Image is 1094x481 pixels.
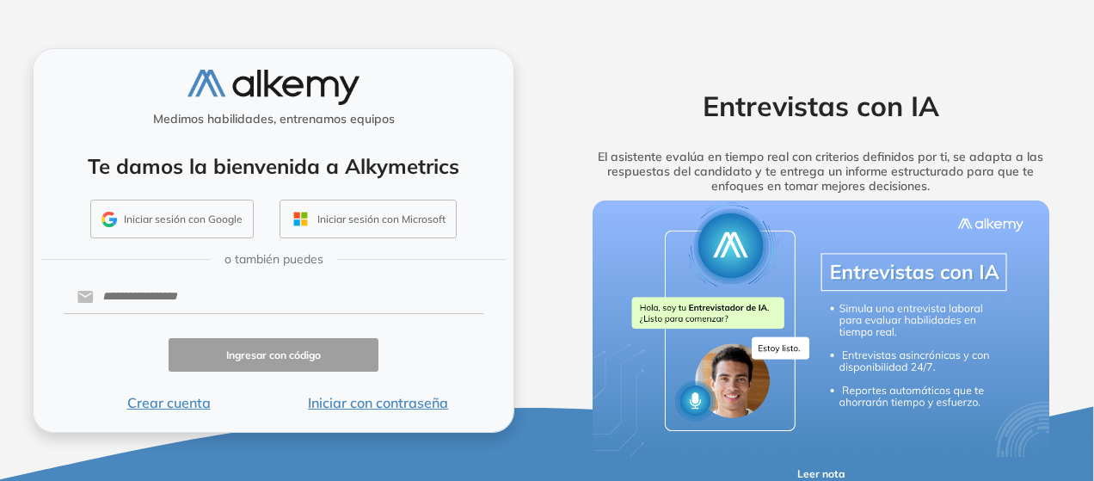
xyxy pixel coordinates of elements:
[567,150,1074,193] h5: El asistente evalúa en tiempo real con criterios definidos por ti, se adapta a las respuestas del...
[291,209,310,229] img: OUTLOOK_ICON
[567,89,1074,122] h2: Entrevistas con IA
[56,154,491,179] h4: Te damos la bienvenida a Alkymetrics
[169,338,378,372] button: Ingresar con código
[784,281,1094,481] iframe: Chat Widget
[187,70,360,105] img: logo-alkemy
[64,392,273,413] button: Crear cuenta
[90,200,254,239] button: Iniciar sesión con Google
[593,200,1049,458] img: img-more-info
[40,112,507,126] h5: Medimos habilidades, entrenamos equipos
[273,392,483,413] button: Iniciar con contraseña
[101,212,117,227] img: GMAIL_ICON
[280,200,457,239] button: Iniciar sesión con Microsoft
[224,250,323,268] span: o también puedes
